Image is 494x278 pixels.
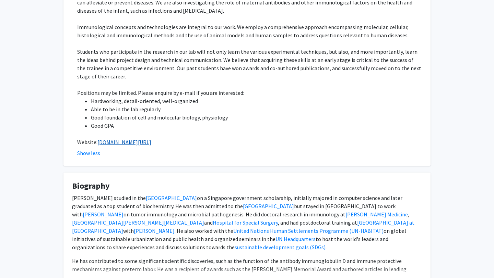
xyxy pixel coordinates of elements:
a: sustainable development goals (SDGs) [235,244,326,251]
a: [PERSON_NAME] Medicine [345,211,408,218]
a: [GEOGRAPHIC_DATA] [243,203,294,210]
p: [PERSON_NAME] studied in the on a Singapore government scholarship, initially majored in computer... [72,194,422,251]
a: [PERSON_NAME] [83,211,123,218]
span: Positions may be limited. Please enquire by e-mail if you are interested: [77,89,244,96]
span: Website: [77,139,97,146]
a: [GEOGRAPHIC_DATA] at [GEOGRAPHIC_DATA] [72,219,414,234]
a: [DOMAIN_NAME][URL] [97,139,151,146]
a: [PERSON_NAME] [134,227,175,234]
span: Immunological concepts and technologies are integral to our work. We employ a comprehensive appro... [77,24,409,39]
span: Hardworking, detail-oriented, well-organized [91,98,198,104]
a: [GEOGRAPHIC_DATA] [146,194,197,201]
a: United Nations Human Settlements Programme (UN-HABITAT) [233,227,384,234]
h4: Biography [72,181,422,191]
a: UN Headquarters [275,236,316,242]
span: Students who participate in the research in our lab will not only learn the various experimental ... [77,48,421,80]
a: [GEOGRAPHIC_DATA][PERSON_NAME][MEDICAL_DATA] [72,219,204,226]
iframe: Chat [5,247,29,273]
span: Good GPA [91,122,114,129]
a: Hospital for Special Surgery [213,219,278,226]
button: Show less [77,149,100,157]
span: Able to be in the lab regularly [91,106,161,113]
span: Good foundation of cell and molecular biology, physiology [91,114,228,121]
